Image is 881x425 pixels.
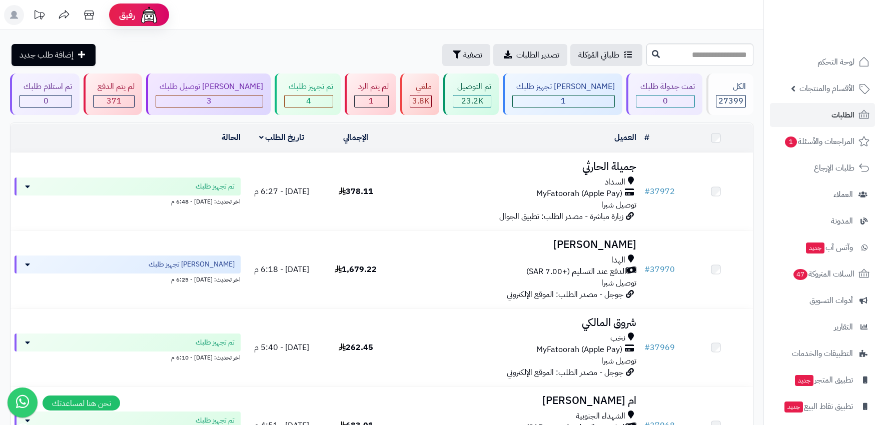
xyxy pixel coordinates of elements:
div: الكل [716,81,746,92]
a: طلبات الإرجاع [770,156,875,180]
a: تطبيق المتجرجديد [770,368,875,392]
span: [PERSON_NAME] تجهيز طلبك [149,259,235,269]
span: 1 [561,95,566,107]
span: توصيل شبرا [601,199,636,211]
a: وآتس آبجديد [770,235,875,259]
span: السلات المتروكة [792,267,854,281]
span: طلبات الإرجاع [814,161,854,175]
a: تحديثات المنصة [27,5,52,27]
a: تم التوصيل 23.2K [441,73,500,115]
button: تصفية [442,44,490,66]
span: 262.45 [339,341,373,353]
span: الشهداء الجنوبية [576,410,625,422]
span: جوجل - مصدر الطلب: الموقع الإلكتروني [507,288,623,300]
h3: [PERSON_NAME] [397,239,636,250]
span: 371 [107,95,122,107]
div: تم التوصيل [453,81,491,92]
span: جديد [784,401,803,412]
span: # [644,185,650,197]
span: نخب [610,332,625,344]
a: إضافة طلب جديد [12,44,96,66]
a: العملاء [770,182,875,206]
a: طلباتي المُوكلة [570,44,642,66]
span: MyFatoorah (Apple Pay) [536,188,622,199]
span: MyFatoorah (Apple Pay) [536,344,622,355]
div: 1 [513,95,614,107]
a: تمت جدولة طلبك 0 [624,73,704,115]
span: [DATE] - 6:27 م [254,185,309,197]
span: رفيق [119,9,135,21]
div: 0 [20,95,72,107]
span: 1,679.22 [335,263,377,275]
span: 27399 [718,95,743,107]
h3: جميلة الحارثي [397,161,636,172]
span: إضافة طلب جديد [20,49,74,61]
span: العملاء [833,187,853,201]
div: [PERSON_NAME] توصيل طلبك [156,81,263,92]
span: التقارير [834,320,853,334]
div: اخر تحديث: [DATE] - 6:48 م [15,195,241,206]
a: تصدير الطلبات [493,44,567,66]
a: [PERSON_NAME] تجهيز طلبك 1 [501,73,624,115]
a: #37972 [644,185,675,197]
a: #37969 [644,341,675,353]
a: السلات المتروكة47 [770,262,875,286]
span: تصدير الطلبات [516,49,559,61]
div: لم يتم الدفع [93,81,134,92]
a: تم تجهيز طلبك 4 [273,73,342,115]
span: 3 [207,95,212,107]
span: # [644,341,650,353]
a: الكل27399 [704,73,755,115]
a: # [644,131,649,143]
span: الطلبات [831,108,854,122]
div: [PERSON_NAME] تجهيز طلبك [512,81,615,92]
span: 1 [785,136,797,147]
div: اخر تحديث: [DATE] - 6:10 م [15,351,241,362]
span: 0 [44,95,49,107]
a: تم استلام طلبك 0 [8,73,82,115]
div: لم يتم الرد [354,81,389,92]
span: المراجعات والأسئلة [784,134,854,148]
div: تمت جدولة طلبك [636,81,694,92]
div: 23201 [453,95,490,107]
span: السداد [605,176,625,188]
a: التطبيقات والخدمات [770,341,875,365]
div: 1 [355,95,388,107]
div: اخر تحديث: [DATE] - 6:25 م [15,273,241,284]
a: الطلبات [770,103,875,127]
a: المراجعات والأسئلة1 [770,129,875,153]
a: الإجمالي [343,131,368,143]
span: [DATE] - 5:40 م [254,341,309,353]
a: تطبيق نقاط البيعجديد [770,394,875,418]
span: الدفع عند التسليم (+7.00 SAR) [526,266,626,277]
div: تم تجهيز طلبك [284,81,333,92]
div: 3 [156,95,263,107]
span: الهدا [611,254,625,266]
span: جديد [806,242,824,253]
span: 23.2K [461,95,483,107]
a: لم يتم الرد 1 [343,73,398,115]
span: 1 [369,95,374,107]
a: ملغي 3.8K [398,73,441,115]
span: توصيل شبرا [601,355,636,367]
span: طلباتي المُوكلة [578,49,619,61]
a: لوحة التحكم [770,50,875,74]
div: تم استلام طلبك [20,81,72,92]
span: جوجل - مصدر الطلب: الموقع الإلكتروني [507,366,623,378]
span: الأقسام والمنتجات [799,81,854,95]
span: 3.8K [412,95,429,107]
span: 4 [306,95,311,107]
a: العميل [614,131,636,143]
span: 0 [663,95,668,107]
span: # [644,263,650,275]
a: تاريخ الطلب [259,131,305,143]
span: تم تجهيز طلبك [196,181,235,191]
div: 3818 [410,95,431,107]
span: لوحة التحكم [817,55,854,69]
h3: ام [PERSON_NAME] [397,395,636,406]
span: وآتس آب [805,240,853,254]
span: التطبيقات والخدمات [792,346,853,360]
span: أدوات التسويق [809,293,853,307]
a: لم يتم الدفع 371 [82,73,144,115]
span: جديد [795,375,813,386]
